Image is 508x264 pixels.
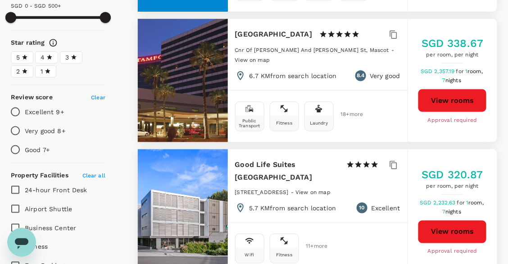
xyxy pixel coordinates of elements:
[359,204,365,213] span: 10
[422,36,484,51] h5: SGD 338.67
[295,188,331,195] a: View on map
[468,68,483,74] span: room,
[276,253,292,258] div: Fitness
[235,158,339,184] h6: Good Life Suites [GEOGRAPHIC_DATA]
[295,189,331,195] span: View on map
[25,186,87,194] span: 24-hour Front Desk
[41,67,43,76] span: 1
[421,68,456,74] span: SGD 2,357.19
[465,68,484,74] span: 1
[276,120,292,125] div: Fitness
[428,116,477,125] span: Approval required
[445,208,461,215] span: nights
[235,47,389,53] span: Cnr Of [PERSON_NAME] And [PERSON_NAME] St, Mascot
[16,67,20,76] span: 2
[445,77,461,83] span: nights
[237,118,262,128] div: Public Transport
[65,53,69,62] span: 3
[41,53,45,62] span: 4
[422,51,484,60] span: per room, per night
[418,220,487,244] button: View rooms
[25,205,72,213] span: Airport Shuttle
[235,56,270,63] a: View on map
[7,228,36,257] iframe: Button to launch messaging window
[249,71,337,80] p: 6.7 KM from search location
[49,38,58,47] svg: Star ratings are awarded to properties to represent the quality of services, facilities, and amen...
[422,182,484,191] span: per room, per night
[428,247,477,256] span: Approval required
[442,77,463,83] span: 7
[11,3,61,9] span: SGD 0 - SGD 500+
[249,204,336,213] p: 5.7 KM from search location
[11,38,45,48] h6: Star rating
[306,244,320,250] span: 11 + more
[418,89,487,112] button: View rooms
[25,243,48,250] span: Fitness
[235,28,313,41] h6: [GEOGRAPHIC_DATA]
[16,53,20,62] span: 5
[420,199,457,206] span: SGD 2,232.63
[82,172,105,179] span: Clear all
[341,111,354,117] span: 18 + more
[91,94,105,101] span: Clear
[456,68,465,74] span: for
[391,47,394,53] span: -
[469,199,484,206] span: room,
[11,171,68,181] h6: Property Facilities
[235,57,270,63] span: View on map
[25,145,50,154] p: Good 7+
[25,126,65,135] p: Very good 8+
[357,71,365,80] span: 8.4
[11,93,53,102] h6: Review score
[422,167,484,182] h5: SGD 320.87
[245,253,254,258] div: Wifi
[371,204,400,213] p: Excellent
[466,199,485,206] span: 1
[370,71,400,80] p: Very good
[442,208,463,215] span: 7
[291,189,295,195] span: -
[25,107,64,116] p: Excellent 9+
[310,120,328,125] div: Laundry
[457,199,466,206] span: for
[235,189,289,195] span: [STREET_ADDRESS]
[25,224,76,232] span: Business Center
